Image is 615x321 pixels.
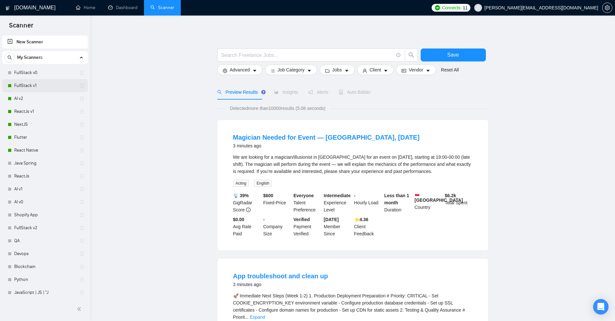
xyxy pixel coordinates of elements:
span: user [476,5,480,10]
span: area-chart [274,90,279,94]
a: ReactJs [14,170,76,183]
span: caret-down [307,68,312,73]
span: double-left [77,306,83,312]
span: caret-down [426,68,430,73]
b: Intermediate [324,193,351,198]
span: holder [79,290,85,295]
div: Open Intercom Messenger [593,299,609,315]
span: Save [447,51,459,59]
b: ⭐️ 4.36 [354,217,368,222]
a: Python [14,273,76,286]
a: setting [602,5,612,10]
span: holder [79,225,85,230]
span: info-circle [396,53,401,57]
span: holder [79,161,85,166]
span: notification [308,90,313,94]
span: holder [79,238,85,243]
a: NextJS [14,118,76,131]
div: Member Since [323,216,353,237]
span: caret-down [384,68,388,73]
a: App troubleshoot and clean up [233,273,328,280]
span: idcard [402,68,406,73]
span: folder [325,68,330,73]
a: ReactJs v1 [14,105,76,118]
button: barsJob Categorycaret-down [265,65,317,75]
span: search [405,52,417,58]
b: [DATE] [324,217,339,222]
span: Scanner [4,21,38,34]
button: search [405,48,418,61]
span: Acting [233,180,249,187]
div: Hourly Load [353,192,383,213]
button: settingAdvancedcaret-down [217,65,262,75]
span: robot [339,90,343,94]
b: $ 6.2k [445,193,456,198]
a: Magician Needed for Event — [GEOGRAPHIC_DATA], [DATE] [233,134,420,141]
div: Duration [383,192,413,213]
span: Preview Results [217,90,264,95]
span: Advanced [230,66,250,73]
a: AI v0 [14,196,76,209]
input: Search Freelance Jobs... [221,51,394,59]
a: searchScanner [150,5,174,10]
div: Client Feedback [353,216,383,237]
b: - [354,193,356,198]
a: FullStack v2 [14,221,76,234]
span: caret-down [344,68,349,73]
button: Save [421,48,486,61]
span: English [254,180,272,187]
span: holder [79,83,85,88]
div: Talent Preference [292,192,323,213]
a: New Scanner [7,36,83,48]
span: Detected more than 10000 results (5.08 seconds) [225,105,330,112]
div: Payment Verified [292,216,323,237]
span: Insights [274,90,298,95]
span: holder [79,96,85,101]
div: Avg Rate Paid [232,216,262,237]
span: holder [79,187,85,192]
div: 3 minutes ago [233,142,420,150]
span: holder [79,212,85,218]
span: Connects: [442,4,461,11]
a: AI v1 [14,183,76,196]
div: Experience Level [323,192,353,213]
span: Auto Bidder [339,90,371,95]
span: holder [79,174,85,179]
b: - [263,217,265,222]
a: Shopify App [14,209,76,221]
a: FullStack v1 [14,79,76,92]
a: JavaScript | JS | "J [14,286,76,299]
span: Jobs [332,66,342,73]
span: holder [79,277,85,282]
div: Fixed-Price [262,192,292,213]
img: upwork-logo.png [435,5,440,10]
div: 🚀 Immediate Next Steps (Week 1-2) 1. Production Deployment Preparation # Priority: CRITICAL - Set... [233,292,473,321]
b: $ 600 [263,193,273,198]
span: Vendor [409,66,423,73]
span: Alerts [308,90,328,95]
span: holder [79,251,85,256]
button: folderJobscaret-down [320,65,354,75]
b: Less than 1 month [384,193,409,205]
button: idcardVendorcaret-down [396,65,436,75]
a: dashboardDashboard [108,5,138,10]
a: Flutter [14,131,76,144]
a: QA [14,234,76,247]
b: Everyone [293,193,314,198]
span: 🚀 Immediate Next Steps (Week 1-2) 1. Production Deployment Preparation # Priority: CRITICAL - Set... [233,293,465,320]
span: info-circle [246,208,251,212]
span: holder [79,122,85,127]
a: FullStack v0 [14,66,76,79]
a: Blockchain [14,260,76,273]
button: setting [602,3,612,13]
span: holder [79,148,85,153]
span: Job Category [278,66,304,73]
a: AI v2 [14,92,76,105]
div: Country [413,192,444,213]
span: holder [79,70,85,75]
div: GigRadar Score [232,192,262,213]
span: holder [79,264,85,269]
b: Verified [293,217,310,222]
img: logo [5,3,10,13]
span: Client [370,66,381,73]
